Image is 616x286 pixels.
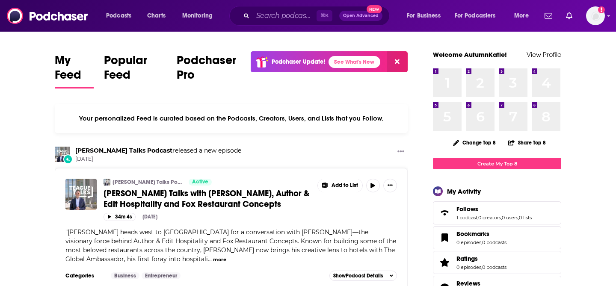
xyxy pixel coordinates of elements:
img: Teague Talks Podcast [55,147,70,162]
span: Popular Feed [104,53,166,87]
span: Show Podcast Details [333,273,383,279]
span: [PERSON_NAME] Talks with [PERSON_NAME], Author & Edit Hospitality and Fox Restaurant Concepts [104,188,309,209]
a: Create My Top 8 [433,158,561,169]
a: Teague Talks Podcast [75,147,172,154]
div: My Activity [447,187,481,195]
a: Show notifications dropdown [563,9,576,23]
a: Follows [456,205,532,213]
input: Search podcasts, credits, & more... [253,9,317,23]
button: Show More Button [318,179,362,192]
span: , [481,239,482,245]
span: Logged in as AutumnKatie [586,6,605,25]
span: Follows [433,201,561,224]
span: ... [208,255,212,263]
span: Open Advanced [343,14,379,18]
span: Ratings [433,251,561,274]
a: See What's New [329,56,380,68]
span: For Business [407,10,441,22]
a: [PERSON_NAME] Talks with [PERSON_NAME], Author & Edit Hospitality and Fox Restaurant Concepts [104,188,311,209]
button: ShowPodcast Details [329,271,397,281]
span: Add to List [332,182,358,189]
a: Ratings [456,255,506,262]
button: open menu [508,9,539,23]
a: Entrepreneur [142,272,181,279]
a: 0 lists [519,215,532,221]
a: 1 podcast [456,215,477,221]
span: My Feed [55,53,94,87]
span: , [518,215,519,221]
span: Ratings [456,255,478,262]
a: Follows [436,207,453,219]
span: Charts [147,10,166,22]
a: 0 users [502,215,518,221]
a: Show notifications dropdown [541,9,556,23]
span: [PERSON_NAME] heads west to [GEOGRAPHIC_DATA] for a conversation with [PERSON_NAME]—the visionary... [65,228,396,263]
a: 0 creators [478,215,501,221]
span: For Podcasters [455,10,496,22]
a: Bookmarks [436,232,453,244]
h3: Categories [65,272,104,279]
span: New [367,5,382,13]
a: Podchaser Pro [177,53,246,88]
span: Bookmarks [433,226,561,249]
h3: released a new episode [75,147,241,155]
span: Active [192,178,208,186]
p: Podchaser Update! [272,58,325,65]
button: Show More Button [394,147,408,157]
button: Change Top 8 [448,137,501,148]
a: Bookmarks [456,230,506,238]
button: Show profile menu [586,6,605,25]
button: Show More Button [383,179,397,192]
button: Share Top 8 [508,134,546,151]
button: Open AdvancedNew [339,11,382,21]
button: open menu [100,9,142,23]
span: Monitoring [182,10,213,22]
img: User Profile [586,6,605,25]
span: More [514,10,529,22]
a: [PERSON_NAME] Talks Podcast [113,179,183,186]
button: open menu [401,9,451,23]
a: Welcome AutumnKatie! [433,50,507,59]
a: Business [111,272,139,279]
div: [DATE] [142,214,157,220]
button: more [213,256,226,263]
a: My Feed [55,53,94,88]
a: Active [189,179,212,186]
a: 0 episodes [456,239,481,245]
a: Ratings [436,257,453,268]
div: Your personalized Feed is curated based on the Podcasts, Creators, Users, and Lists that you Follow. [55,104,408,133]
a: View Profile [527,50,561,59]
svg: Add a profile image [598,6,605,13]
span: , [477,215,478,221]
span: Podchaser Pro [177,53,246,87]
span: [DATE] [75,156,241,163]
button: open menu [176,9,224,23]
span: Bookmarks [456,230,489,238]
div: New Episode [63,154,73,164]
a: Charts [142,9,171,23]
button: open menu [449,9,508,23]
img: Podchaser - Follow, Share and Rate Podcasts [7,8,89,24]
a: 0 episodes [456,264,481,270]
span: , [481,264,482,270]
span: ⌘ K [317,10,332,21]
img: Teague Talks Podcast [104,179,110,186]
span: " [65,228,396,263]
span: Follows [456,205,478,213]
span: Podcasts [106,10,131,22]
a: 0 podcasts [482,239,506,245]
button: 34m 4s [104,213,136,221]
img: Teague Talks with Sam Fox, Author & Edit Hospitality and Fox Restaurant Concepts [65,179,97,210]
a: 0 podcasts [482,264,506,270]
div: Search podcasts, credits, & more... [237,6,398,26]
a: Popular Feed [104,53,166,88]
